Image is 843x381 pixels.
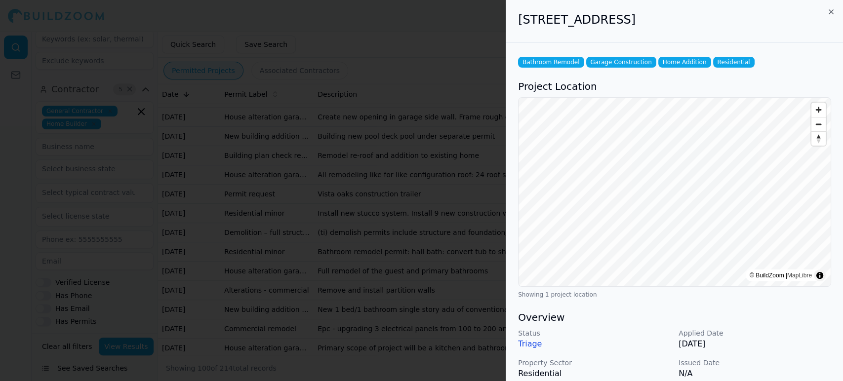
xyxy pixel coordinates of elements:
p: Status [518,328,671,338]
p: Property Sector [518,358,671,368]
span: Garage Construction [586,57,656,68]
span: Home Addition [658,57,711,68]
canvas: Map [519,98,831,286]
p: Issued Date [679,358,831,368]
p: Residential [518,368,671,380]
p: N/A [679,368,831,380]
h3: Overview [518,310,831,324]
button: Zoom out [811,117,826,131]
p: [DATE] [679,338,831,350]
button: Reset bearing to north [811,131,826,146]
p: Applied Date [679,328,831,338]
h2: [STREET_ADDRESS] [518,12,831,28]
div: Showing 1 project location [518,291,831,299]
span: Residential [713,57,755,68]
button: Zoom in [811,103,826,117]
a: MapLibre [787,272,812,279]
span: Bathroom Remodel [518,57,584,68]
div: © BuildZoom | [750,270,812,280]
p: Triage [518,338,671,350]
summary: Toggle attribution [814,269,826,281]
h3: Project Location [518,79,831,93]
